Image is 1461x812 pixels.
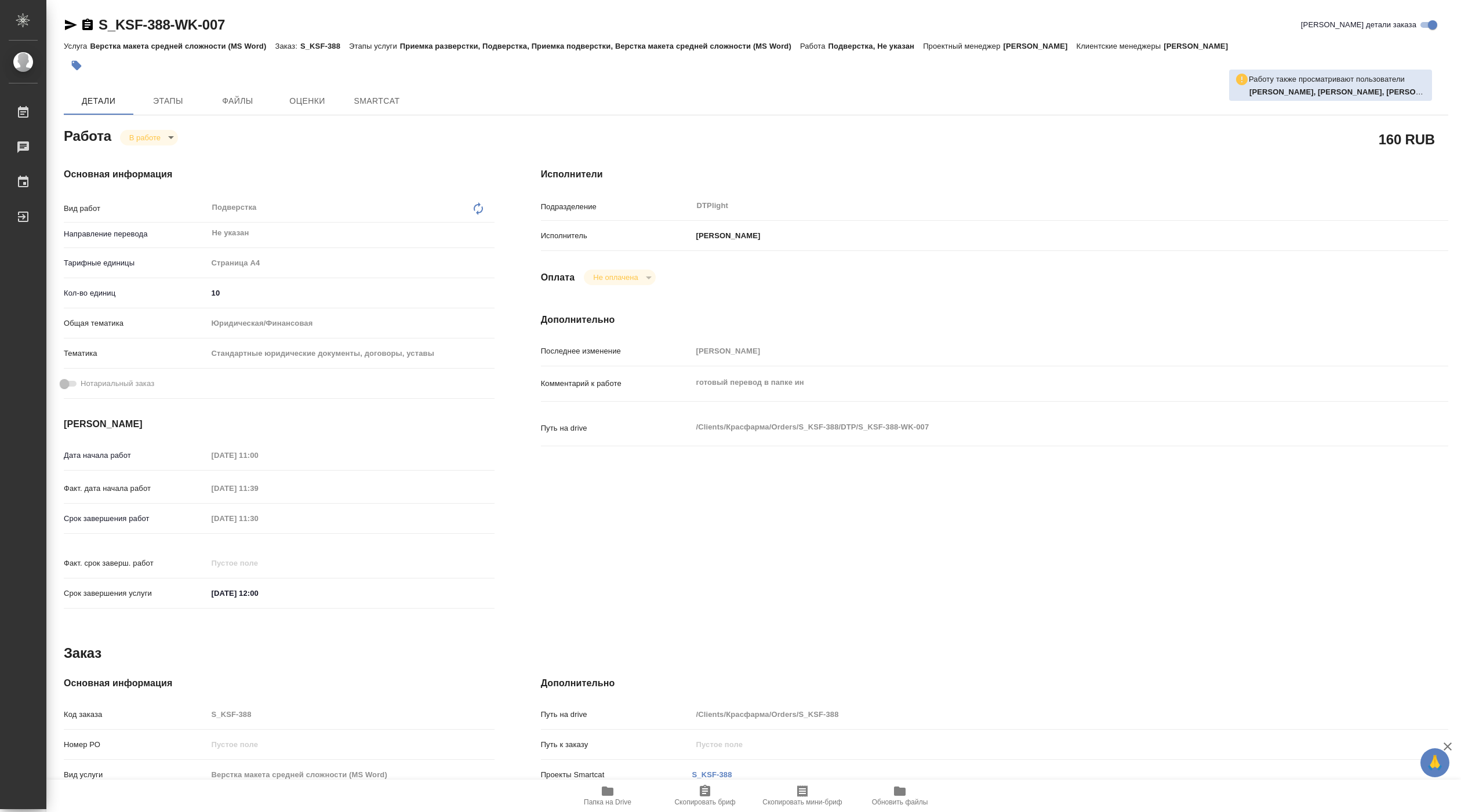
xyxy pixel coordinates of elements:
[541,378,692,389] p: Комментарий к работе
[208,314,495,333] div: Юридическая/Финансовая
[210,94,266,108] span: Файлы
[208,736,495,753] input: Пустое поле
[1420,748,1449,777] button: 🙏
[208,706,495,723] input: Пустое поле
[541,709,692,720] p: Путь на drive
[656,780,754,812] button: Скопировать бриф
[851,780,948,812] button: Обновить файлы
[1301,19,1416,31] span: [PERSON_NAME] детали заказа
[1164,42,1237,50] p: [PERSON_NAME]
[541,345,692,357] p: Последнее изменение
[692,373,1373,392] textarea: готовый перевод в папке ин
[541,271,575,285] h4: Оплата
[99,17,225,32] a: S_KSF-388-WK-007
[692,343,1373,359] input: Пустое поле
[64,168,495,181] h4: Основная информация
[90,42,275,50] p: Верстка макета средней сложности (MS Word)
[1379,129,1435,149] h2: 160 RUB
[64,588,208,599] p: Срок завершения услуги
[692,770,732,779] a: S_KSF-388
[208,555,309,571] input: Пустое поле
[349,94,405,108] span: SmartCat
[541,168,1448,181] h4: Исполнители
[275,42,300,50] p: Заказ:
[64,676,495,690] h4: Основная информация
[64,417,495,431] h4: [PERSON_NAME]
[300,42,349,50] p: S_KSF-388
[64,558,208,569] p: Факт. срок заверш. работ
[800,42,828,50] p: Работа
[64,203,208,214] p: Вид работ
[71,94,126,108] span: Детали
[208,510,309,527] input: Пустое поле
[762,798,842,806] span: Скопировать мини-бриф
[754,780,851,812] button: Скопировать мини-бриф
[64,644,101,662] h2: Заказ
[559,780,656,812] button: Папка на Drive
[64,257,208,269] p: Тарифные единицы
[81,18,95,32] button: Скопировать ссылку
[81,378,154,389] span: Нотариальный заказ
[64,53,89,78] button: Добавить тэг
[208,585,309,602] input: ✎ Введи что-нибудь
[674,798,735,806] span: Скопировать бриф
[541,201,692,213] p: Подразделение
[64,18,78,32] button: Скопировать ссылку для ЯМессенджера
[64,228,208,240] p: Направление перевода
[208,447,309,464] input: Пустое поле
[541,313,1448,327] h4: Дополнительно
[208,285,495,301] input: ✎ Введи что-нибудь
[828,42,924,50] p: Подверстка, Не указан
[120,130,178,145] div: В работе
[872,798,928,806] span: Обновить файлы
[208,344,495,363] div: Стандартные юридические документы, договоры, уставы
[541,423,692,434] p: Путь на drive
[64,709,208,720] p: Код заказа
[64,513,208,525] p: Срок завершения работ
[64,483,208,494] p: Факт. дата начала работ
[140,94,196,108] span: Этапы
[349,42,400,50] p: Этапы услуги
[692,736,1373,753] input: Пустое поле
[584,270,655,285] div: В работе
[400,42,800,50] p: Приемка разверстки, Подверстка, Приемка подверстки, Верстка макета средней сложности (MS Word)
[541,769,692,781] p: Проекты Smartcat
[64,450,208,461] p: Дата начала работ
[692,417,1373,437] textarea: /Clients/Красфарма/Orders/S_KSF-388/DTP/S_KSF-388-WK-007
[208,480,309,497] input: Пустое поле
[208,253,495,273] div: Страница А4
[923,42,1003,50] p: Проектный менеджер
[64,348,208,359] p: Тематика
[64,739,208,751] p: Номер РО
[126,133,164,143] button: В работе
[590,272,641,282] button: Не оплачена
[541,230,692,242] p: Исполнитель
[541,676,1448,690] h4: Дополнительно
[1249,74,1405,85] p: Работу также просматривают пользователи
[692,706,1373,723] input: Пустое поле
[64,287,208,299] p: Кол-во единиц
[64,125,111,145] h2: Работа
[1425,751,1445,775] span: 🙏
[1249,86,1426,98] p: Горшкова Валентина, Носкова Анна, Васильева Наталья
[584,798,631,806] span: Папка на Drive
[1076,42,1164,50] p: Клиентские менеджеры
[64,318,208,329] p: Общая тематика
[279,94,335,108] span: Оценки
[692,230,761,242] p: [PERSON_NAME]
[64,42,90,50] p: Услуга
[208,766,495,783] input: Пустое поле
[541,739,692,751] p: Путь к заказу
[1004,42,1077,50] p: [PERSON_NAME]
[64,769,208,781] p: Вид услуги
